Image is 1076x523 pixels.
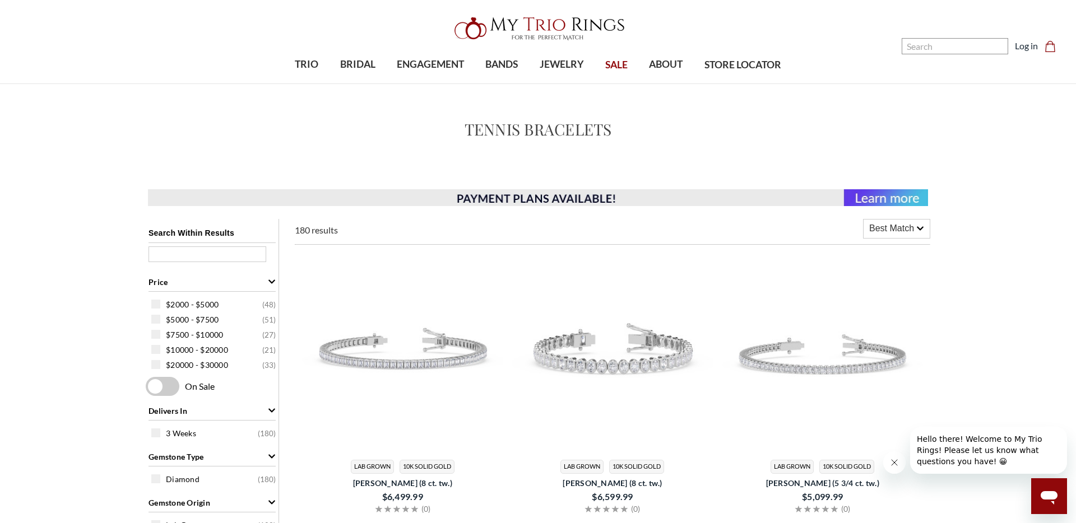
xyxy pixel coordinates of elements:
span: ENGAGEMENT [397,57,464,72]
button: submenu toggle [556,83,567,84]
span: SALE [605,58,628,72]
span: TRIO [295,57,318,72]
a: Log in [1015,39,1038,53]
button: submenu toggle [425,83,436,84]
a: STORE LOCATOR [694,47,792,83]
button: submenu toggle [496,83,507,84]
iframe: Button to launch messaging window [1031,478,1067,514]
span: JEWELRY [540,57,584,72]
a: TRIO [284,46,329,83]
span: STORE LOCATOR [704,58,781,72]
a: BRIDAL [329,46,386,83]
a: SALE [595,47,638,83]
button: submenu toggle [660,83,671,84]
span: ABOUT [649,57,683,72]
button: submenu toggle [301,83,312,84]
a: ABOUT [638,46,693,83]
a: Cart with 0 items [1045,39,1063,53]
a: JEWELRY [529,46,595,83]
iframe: Close message [883,451,906,474]
a: My Trio Rings [312,11,764,46]
span: BANDS [485,57,518,72]
a: BANDS [475,46,528,83]
button: submenu toggle [352,83,363,84]
h1: Tennis Bracelets [465,118,612,141]
iframe: Message from company [910,427,1067,474]
svg: cart.cart_preview [1045,41,1056,52]
input: Search and use arrows or TAB to navigate results [902,38,1008,54]
a: ENGAGEMENT [386,46,475,83]
span: BRIDAL [340,57,375,72]
img: My Trio Rings [448,11,628,46]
